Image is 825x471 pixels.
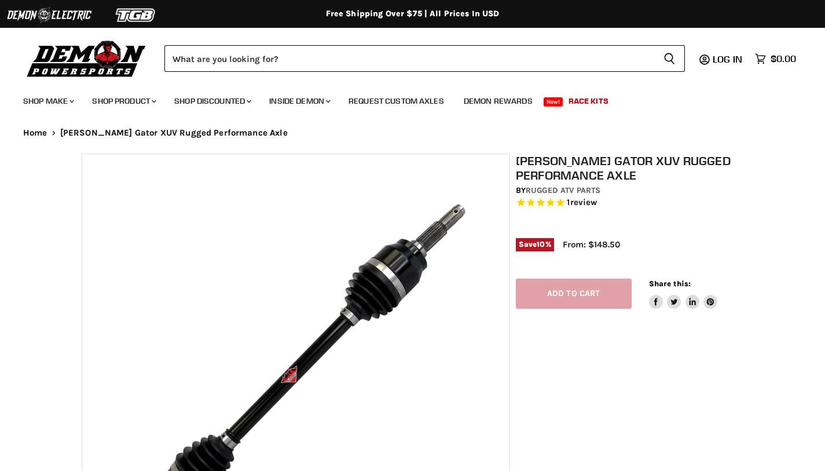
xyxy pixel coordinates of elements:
[707,54,749,64] a: Log in
[340,89,453,113] a: Request Custom Axles
[164,45,654,72] input: Search
[60,128,288,138] span: [PERSON_NAME] Gator XUV Rugged Performance Axle
[6,4,93,26] img: Demon Electric Logo 2
[164,45,685,72] form: Product
[526,185,600,195] a: Rugged ATV Parts
[654,45,685,72] button: Search
[14,85,793,113] ul: Main menu
[261,89,338,113] a: Inside Demon
[649,279,718,309] aside: Share this:
[516,154,750,182] h1: [PERSON_NAME] Gator XUV Rugged Performance Axle
[713,53,742,65] span: Log in
[516,238,554,251] span: Save %
[771,53,796,64] span: $0.00
[14,89,81,113] a: Shop Make
[567,198,597,208] span: 1 reviews
[570,198,597,208] span: review
[166,89,258,113] a: Shop Discounted
[749,50,802,67] a: $0.00
[516,184,750,197] div: by
[93,4,179,26] img: TGB Logo 2
[23,38,150,79] img: Demon Powersports
[563,239,620,250] span: From: $148.50
[537,240,545,249] span: 10
[544,97,563,107] span: New!
[516,197,750,209] span: Rated 5.0 out of 5 stars 1 reviews
[455,89,541,113] a: Demon Rewards
[23,128,47,138] a: Home
[649,279,691,288] span: Share this:
[560,89,617,113] a: Race Kits
[83,89,163,113] a: Shop Product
